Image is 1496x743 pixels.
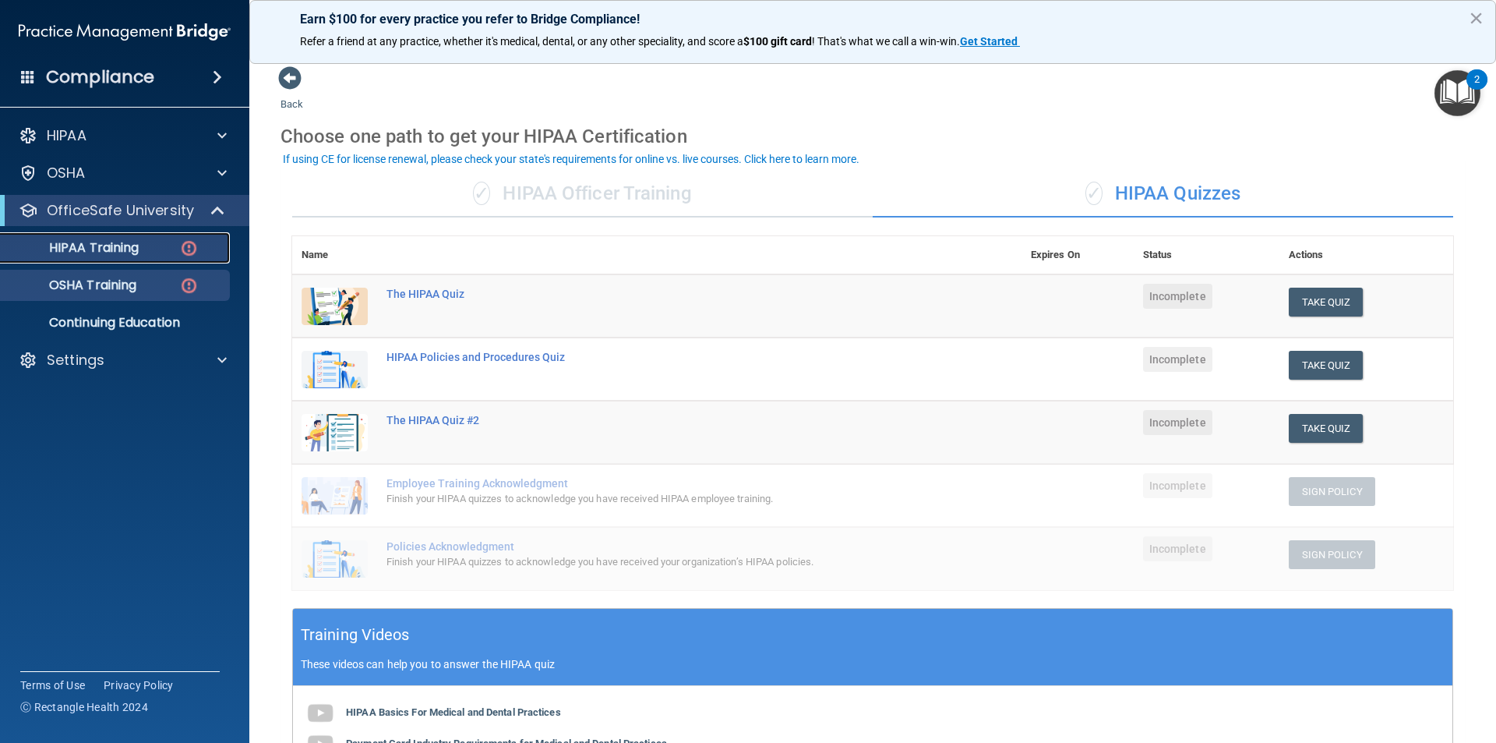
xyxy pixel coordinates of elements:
th: Expires On [1021,236,1134,274]
button: Open Resource Center, 2 new notifications [1434,70,1480,116]
div: 2 [1474,80,1480,100]
p: OSHA [47,164,86,182]
div: The HIPAA Quiz #2 [386,414,944,426]
span: Incomplete [1143,473,1212,498]
div: The HIPAA Quiz [386,288,944,300]
p: These videos can help you to answer the HIPAA quiz [301,658,1445,670]
span: Incomplete [1143,347,1212,372]
a: Terms of Use [20,678,85,693]
div: If using CE for license renewal, please check your state's requirements for online vs. live cours... [283,154,859,165]
th: Status [1134,236,1279,274]
button: Take Quiz [1289,288,1364,317]
div: Employee Training Acknowledgment [386,477,944,490]
div: HIPAA Officer Training [292,171,873,218]
a: Privacy Policy [104,678,174,693]
span: Ⓒ Rectangle Health 2024 [20,699,148,715]
strong: $100 gift card [743,35,812,48]
button: Take Quiz [1289,351,1364,380]
button: Sign Policy [1289,540,1375,569]
span: ✓ [473,182,490,205]
p: OSHA Training [10,278,136,293]
p: HIPAA Training [10,240,139,256]
div: HIPAA Policies and Procedures Quiz [386,351,944,363]
a: OfficeSafe University [19,201,226,220]
button: If using CE for license renewal, please check your state's requirements for online vs. live cours... [280,151,862,167]
b: HIPAA Basics For Medical and Dental Practices [346,706,561,718]
span: ✓ [1085,182,1103,205]
span: Incomplete [1143,284,1212,309]
a: Settings [19,351,227,370]
th: Actions [1279,236,1453,274]
p: Settings [47,351,104,370]
button: Sign Policy [1289,477,1375,506]
img: danger-circle.6113f641.png [179,276,199,295]
a: Back [280,80,303,110]
a: HIPAA [19,126,227,145]
span: Incomplete [1143,410,1212,435]
img: danger-circle.6113f641.png [179,239,199,258]
div: HIPAA Quizzes [873,171,1453,218]
span: ! That's what we call a win-win. [812,35,960,48]
div: Policies Acknowledgment [386,540,944,553]
span: Incomplete [1143,536,1212,561]
p: Continuing Education [10,315,223,331]
div: Finish your HIPAA quizzes to acknowledge you have received HIPAA employee training. [386,490,944,508]
th: Name [292,236,377,274]
button: Take Quiz [1289,414,1364,443]
div: Finish your HIPAA quizzes to acknowledge you have received your organization’s HIPAA policies. [386,553,944,571]
a: OSHA [19,164,227,182]
img: gray_youtube_icon.38fcd6cc.png [305,698,336,729]
a: Get Started [960,35,1020,48]
h4: Compliance [46,66,154,88]
img: PMB logo [19,16,231,48]
h5: Training Videos [301,621,410,649]
span: Refer a friend at any practice, whether it's medical, dental, or any other speciality, and score a [300,35,743,48]
p: HIPAA [47,126,86,145]
strong: Get Started [960,35,1018,48]
p: Earn $100 for every practice you refer to Bridge Compliance! [300,12,1445,27]
p: OfficeSafe University [47,201,194,220]
div: Choose one path to get your HIPAA Certification [280,114,1465,159]
button: Close [1469,5,1484,30]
